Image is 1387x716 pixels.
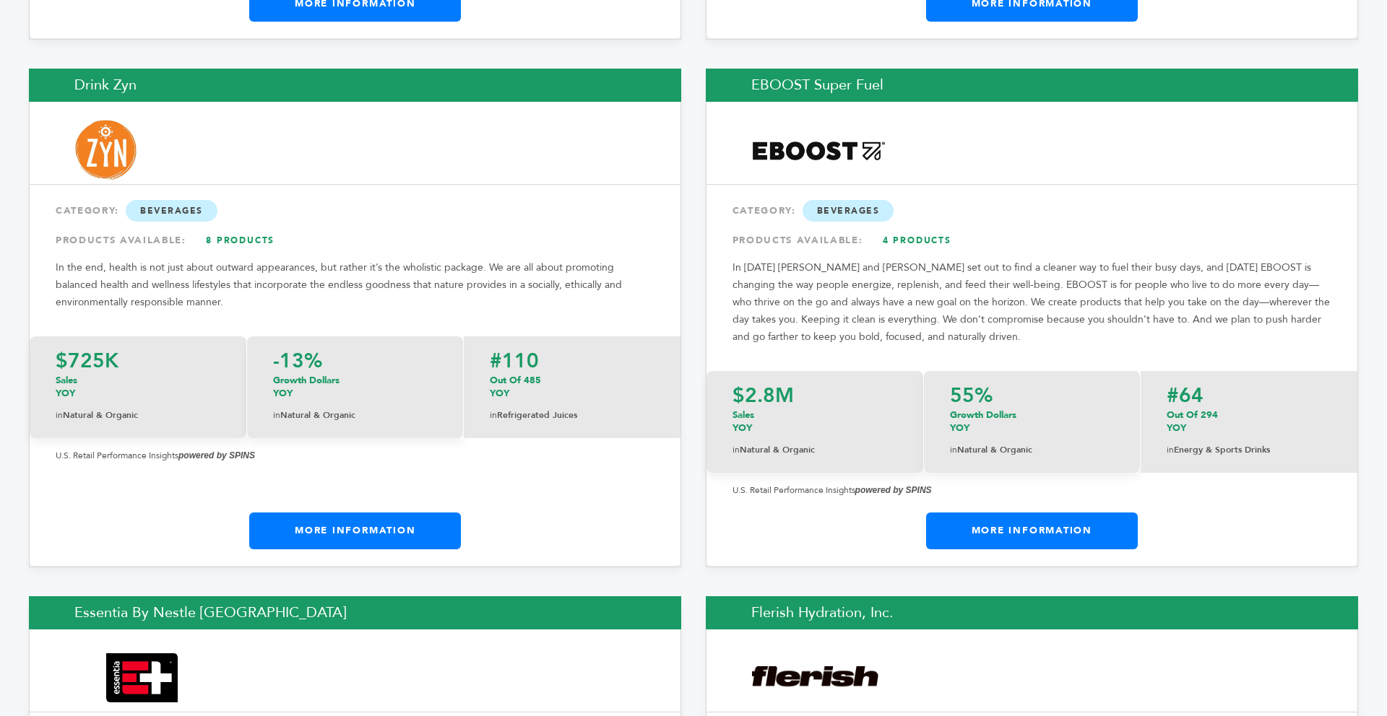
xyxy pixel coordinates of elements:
strong: powered by SPINS [855,485,932,495]
span: in [950,444,957,455]
span: Beverages [803,200,894,222]
p: #110 [490,351,654,371]
p: Energy & Sports Drinks [1167,442,1331,458]
span: in [733,444,740,455]
h2: Drink Zyn [29,69,681,102]
span: YOY [1167,422,1186,435]
p: Natural & Organic [950,442,1114,458]
p: Out of 485 [490,374,654,400]
p: $2.8M [733,385,897,406]
p: U.S. Retail Performance Insights [733,481,1331,499]
div: CATEGORY: [56,198,654,224]
span: YOY [56,387,75,400]
span: in [1167,444,1174,455]
h2: EBOOST Super Fuel [706,69,1358,102]
strong: powered by SPINS [178,450,255,460]
p: #64 [1167,385,1331,406]
p: $725K [56,351,220,371]
p: Out of 294 [1167,409,1331,435]
p: In the end, health is not just about outward appearances, but rather it’s the wholistic package. ... [56,259,654,311]
span: YOY [950,422,969,435]
h2: Essentia by Nestle [GEOGRAPHIC_DATA] [29,596,681,629]
p: Natural & Organic [273,407,437,424]
img: Drink Zyn [75,120,137,181]
p: 55% [950,385,1114,406]
p: U.S. Retail Performance Insights [56,447,654,464]
span: YOY [273,387,293,400]
p: Growth Dollars [273,374,437,400]
p: Growth Dollars [950,409,1114,435]
span: in [490,409,497,421]
div: PRODUCTS AVAILABLE: [733,227,1331,253]
span: Beverages [126,200,217,222]
div: CATEGORY: [733,198,1331,224]
a: More Information [249,512,461,549]
img: Essentia by Nestle USA [75,653,209,702]
span: YOY [490,387,509,400]
p: -13% [273,351,437,371]
img: EBOOST Super Fuel [752,126,886,175]
p: Sales [733,409,897,435]
span: in [56,409,63,421]
h2: Flerish Hydration, Inc. [706,596,1358,629]
span: YOY [733,422,752,435]
div: PRODUCTS AVAILABLE: [56,227,654,253]
a: 4 Products [866,227,967,253]
a: More Information [926,512,1138,549]
p: In [DATE] [PERSON_NAME] and [PERSON_NAME] set out to find a cleaner way to fuel their busy days, ... [733,259,1331,346]
a: 8 Products [190,227,291,253]
p: Refrigerated Juices [490,407,654,424]
p: Natural & Organic [56,407,220,424]
p: Natural & Organic [733,442,897,458]
p: Sales [56,374,220,400]
span: in [273,409,280,421]
img: Flerish Hydration, Inc. [752,666,886,690]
